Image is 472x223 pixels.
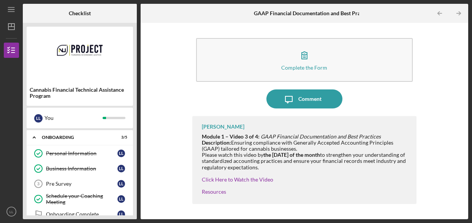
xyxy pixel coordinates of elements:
[263,151,320,158] strong: the [DATE] of the month
[37,182,40,186] tspan: 3
[266,89,342,108] button: Comment
[44,111,103,124] div: You
[34,114,43,123] div: L L
[202,188,226,195] a: Resources
[30,87,130,99] div: Cannabis Financial Technical Assistance Program
[202,124,244,130] div: [PERSON_NAME]
[27,30,133,76] img: Product logo
[117,180,125,188] div: L L
[30,146,129,161] a: Personal InformationLL
[117,195,125,203] div: L L
[42,135,108,140] div: Onboarding
[46,181,117,187] div: Pre Survey
[202,139,231,146] strong: Description:
[4,204,19,219] button: LL
[46,193,117,205] div: Schedule your Coaching Meeting
[196,38,412,82] button: Complete the Form
[30,176,129,191] a: 3Pre SurveyLL
[30,161,129,176] a: Business InformationLL
[202,133,260,140] strong: Module 1 – Video 3 of 4:
[117,165,125,172] div: L L
[261,133,381,140] em: GAAP Financial Documentation and Best Practices
[117,210,125,218] div: L L
[30,207,129,222] a: Onboarding CompleteLL
[10,210,14,214] text: LL
[254,10,374,16] b: GAAP Financial Documentation and Best Practices
[46,150,117,156] div: Personal Information
[117,150,125,157] div: L L
[298,89,322,108] div: Comment
[202,134,409,170] div: Ensuring compliance with Generally Accepted Accounting Principles (GAAP) tailored for cannabis bu...
[114,135,127,140] div: 3 / 5
[281,65,327,70] div: Complete the Form
[46,211,117,217] div: Onboarding Complete
[202,176,273,183] a: Click Here to Watch the Video
[46,166,117,172] div: Business Information
[30,191,129,207] a: Schedule your Coaching MeetingLL
[69,10,91,16] b: Checklist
